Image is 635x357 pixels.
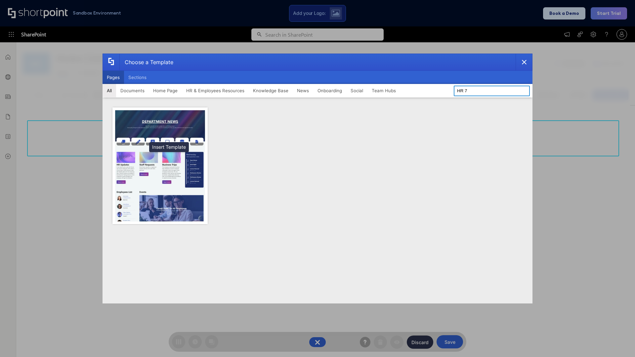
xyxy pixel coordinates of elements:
[103,84,116,97] button: All
[182,84,249,97] button: HR & Employees Resources
[313,84,346,97] button: Onboarding
[454,86,530,96] input: Search
[293,84,313,97] button: News
[249,84,293,97] button: Knowledge Base
[116,84,149,97] button: Documents
[149,84,182,97] button: Home Page
[602,325,635,357] iframe: Chat Widget
[346,84,367,97] button: Social
[124,71,151,84] button: Sections
[103,54,532,303] div: template selector
[367,84,400,97] button: Team Hubs
[119,54,173,70] div: Choose a Template
[103,71,124,84] button: Pages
